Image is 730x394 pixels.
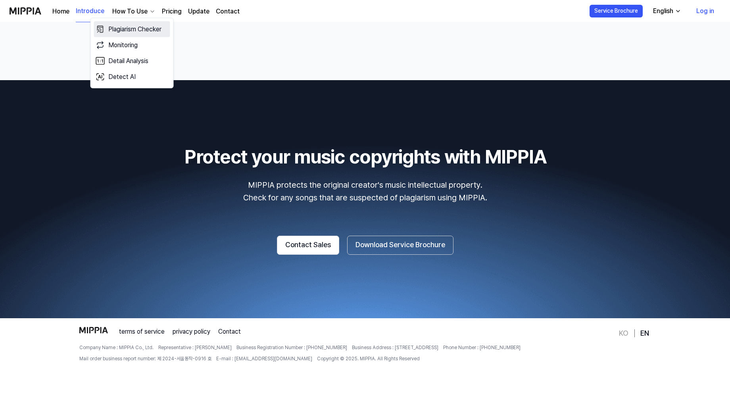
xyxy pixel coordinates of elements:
a: Pricing [162,7,182,16]
span: Representative : [PERSON_NAME] [158,344,232,351]
span: E-mail : [EMAIL_ADDRESS][DOMAIN_NAME] [216,356,312,362]
div: English [651,6,675,16]
a: Plagiarism Checker [94,21,170,37]
a: privacy policy [173,327,210,336]
button: How To Use [111,7,156,16]
a: KO [619,329,628,338]
span: Company Name : MIPPIA Co., Ltd. [79,344,154,351]
img: logo [79,327,108,333]
button: Service Brochure [590,5,643,17]
a: EN [640,329,649,338]
span: Mail order business report number: 제 2024-서울동작-0916 호 [79,356,211,362]
a: Monitoring [94,37,170,53]
span: Copyright © 2025. MIPPIA. All Rights Reserved [317,356,420,362]
a: Contact [218,327,241,336]
a: Update [188,7,209,16]
button: English [647,3,686,19]
span: Business Registration Number : [PHONE_NUMBER] [236,344,347,351]
a: Detect AI [94,69,170,85]
button: Contact Sales [277,236,339,255]
a: Home [52,7,69,16]
button: Download Service Brochure [347,236,453,255]
h2: Protect your music copyrights with MIPPIA [10,144,720,170]
a: Contact [216,7,240,16]
a: Detail Analysis [94,53,170,69]
p: MIPPIA protects the original creator's music intellectual property. Check for any songs that are ... [10,179,720,204]
span: Business Address : [STREET_ADDRESS] [352,344,438,351]
div: How To Use [111,7,149,16]
a: terms of service [119,327,165,336]
a: Introduce [76,0,104,22]
span: Phone Number : [PHONE_NUMBER] [443,344,521,351]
